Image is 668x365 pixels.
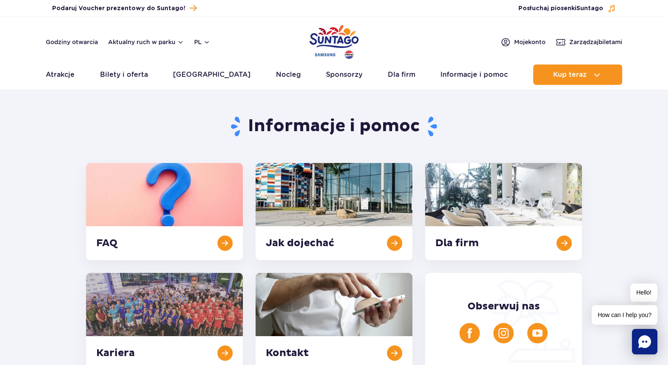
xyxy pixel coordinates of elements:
[501,37,546,47] a: Mojekonto
[576,6,603,11] span: Suntago
[468,300,540,313] span: Obserwuj nas
[569,38,622,46] span: Zarządzaj biletami
[108,39,184,45] button: Aktualny ruch w parku
[465,328,475,338] img: Facebook
[173,65,250,85] a: [GEOGRAPHIC_DATA]
[592,305,657,325] span: How can I help you?
[388,65,415,85] a: Dla firm
[86,115,582,138] h1: Informacje i pomoc
[440,65,508,85] a: Informacje i pomoc
[514,38,546,46] span: Moje konto
[46,38,98,46] a: Godziny otwarcia
[632,329,657,354] div: Chat
[52,4,185,13] span: Podaruj Voucher prezentowy do Suntago!
[532,328,543,338] img: YouTube
[556,37,622,47] a: Zarządzajbiletami
[518,4,616,13] button: Posłuchaj piosenkiSuntago
[553,71,587,79] span: Kup teraz
[518,4,603,13] span: Posłuchaj piosenki
[194,38,210,46] button: pl
[326,65,362,85] a: Sponsorzy
[309,21,359,60] a: Park of Poland
[276,65,301,85] a: Nocleg
[498,328,509,338] img: Instagram
[533,65,622,85] button: Kup teraz
[100,65,148,85] a: Bilety i oferta
[630,284,657,302] span: Hello!
[46,65,75,85] a: Atrakcje
[52,3,197,14] a: Podaruj Voucher prezentowy do Suntago!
